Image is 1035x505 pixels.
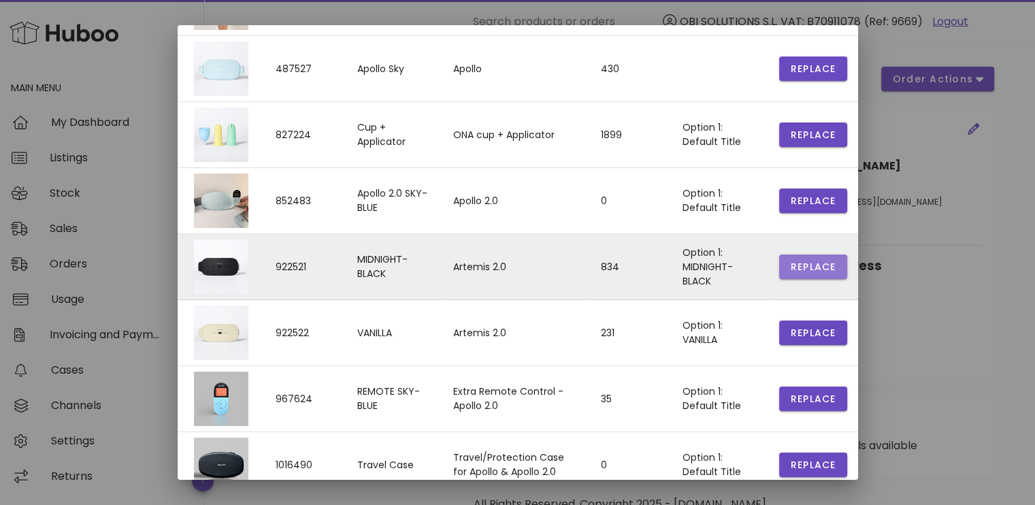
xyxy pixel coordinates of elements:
td: 1016490 [265,432,346,498]
span: Replace [790,326,836,340]
td: 430 [590,36,672,102]
button: Replace [779,387,847,411]
td: ONA cup + Applicator [442,102,590,168]
td: Cup + Applicator [346,102,443,168]
td: 827224 [265,102,346,168]
td: Artemis 2.0 [442,300,590,366]
button: Replace [779,321,847,345]
td: VANILLA [346,300,443,366]
td: Apollo 2.0 SKY-BLUE [346,168,443,234]
td: Option 1: Default Title [672,432,768,498]
td: Option 1: VANILLA [672,300,768,366]
td: Option 1: Default Title [672,366,768,432]
td: MIDNIGHT-BLACK [346,234,443,300]
td: Artemis 2.0 [442,234,590,300]
span: Replace [790,62,836,76]
button: Replace [779,255,847,279]
td: Extra Remote Control - Apollo 2.0 [442,366,590,432]
td: Option 1: MIDNIGHT-BLACK [672,234,768,300]
button: Replace [779,56,847,81]
td: 967624 [265,366,346,432]
td: 922522 [265,300,346,366]
td: 922521 [265,234,346,300]
span: Replace [790,260,836,274]
td: 35 [590,366,672,432]
button: Replace [779,123,847,147]
td: 852483 [265,168,346,234]
td: 1899 [590,102,672,168]
td: 834 [590,234,672,300]
td: 0 [590,168,672,234]
button: Replace [779,189,847,213]
td: Apollo Sky [346,36,443,102]
td: Apollo 2.0 [442,168,590,234]
span: Replace [790,128,836,142]
td: Travel/Protection Case for Apollo & Apollo 2.0 [442,432,590,498]
td: Option 1: Default Title [672,168,768,234]
td: 231 [590,300,672,366]
td: 0 [590,432,672,498]
td: Option 1: Default Title [672,102,768,168]
td: 487527 [265,36,346,102]
span: Replace [790,392,836,406]
span: Replace [790,194,836,208]
span: Replace [790,458,836,472]
td: Travel Case [346,432,443,498]
td: REMOTE SKY-BLUE [346,366,443,432]
td: Apollo [442,36,590,102]
button: Replace [779,453,847,477]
